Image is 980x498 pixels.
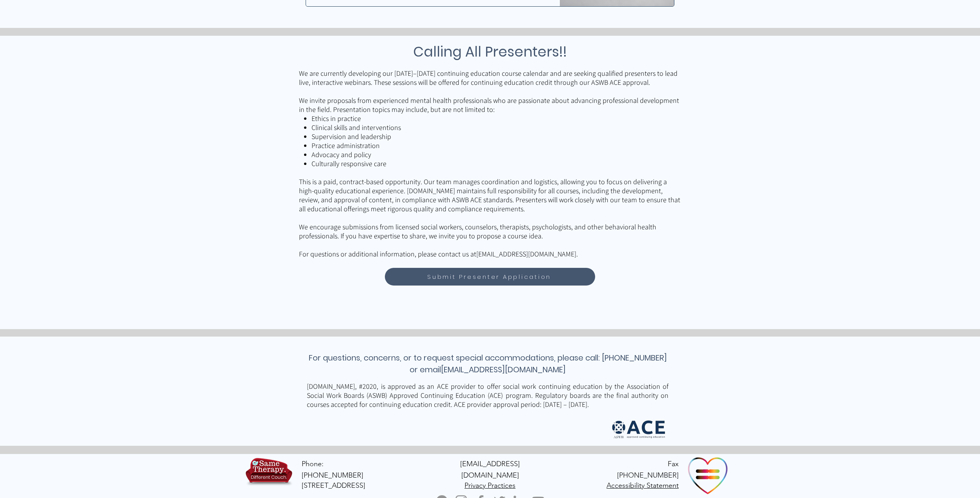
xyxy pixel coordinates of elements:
a: Accessibility Statement [607,481,679,490]
p: Ethics in practice [311,114,681,123]
a: [EMAIL_ADDRESS][DOMAIN_NAME] [441,364,566,375]
a: Phone: [PHONE_NUMBER] [302,460,363,480]
img: Ally Organization [687,454,729,496]
p: Clinical skills and interventions [311,123,681,132]
span: [STREET_ADDRESS] [302,481,365,490]
p: This is a paid, contract-based opportunity. Our team manages coordination and logistics, allowing... [299,168,681,213]
p: For questions or additional information, please contact us at . [299,249,681,258]
p: Advocacy and policy [311,150,681,159]
span: Submit Presenter Application [427,272,551,281]
span: Privacy Practices [464,481,516,490]
a: [EMAIL_ADDRESS][DOMAIN_NAME] [476,249,576,258]
p: We are currently developing our [DATE]–[DATE] continuing education course calendar and are seekin... [299,69,681,87]
p: Practice administration [311,141,681,150]
h3: Calling All Presenters!! [299,41,681,62]
p: Culturally responsive care [311,159,681,168]
p: Supervision and leadership [311,132,681,141]
span: For questions, concerns, or to request special accommodations, please call: [PHONE_NUMBER] or email [309,352,667,375]
p: We encourage submissions from licensed social workers, counselors, therapists, psychologists, and... [299,222,681,249]
p: We invite proposals from experienced mental health professionals who are passionate about advanci... [299,96,681,114]
p: [DOMAIN_NAME], #2020, is approved as an ACE provider to offer social work continuing education by... [307,382,669,409]
a: Privacy Practices [464,481,516,490]
a: [EMAIL_ADDRESS][DOMAIN_NAME] [460,459,520,480]
span: Accessibility Statement [607,481,679,490]
a: Submit Presenter Application [385,268,595,286]
img: TBH.US [244,456,294,491]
